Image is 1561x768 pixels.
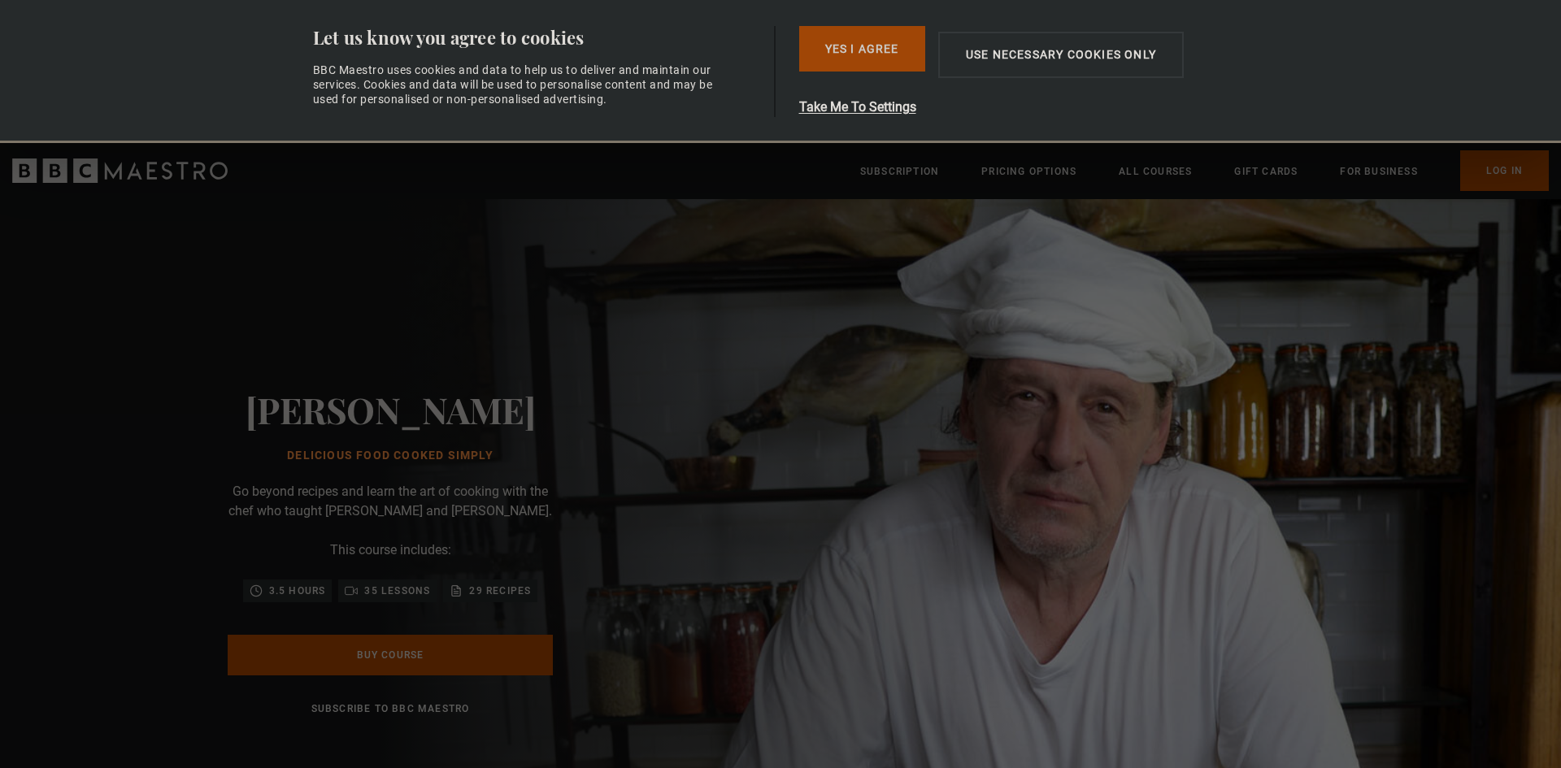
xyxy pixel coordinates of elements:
button: Use necessary cookies only [938,32,1184,78]
p: This course includes: [330,540,451,560]
nav: Primary [860,150,1549,191]
a: Gift Cards [1234,163,1298,180]
p: 35 lessons [364,583,430,599]
div: BBC Maestro uses cookies and data to help us to deliver and maintain our services. Cookies and da... [313,63,723,107]
p: 29 recipes [469,583,531,599]
a: Pricing Options [981,163,1076,180]
p: Go beyond recipes and learn the art of cooking with the chef who taught [PERSON_NAME] and [PERSON... [228,482,553,521]
a: Subscribe to BBC Maestro [228,688,553,729]
h1: Delicious Food Cooked Simply [246,449,536,462]
p: 3.5 hours [269,583,326,599]
a: All Courses [1119,163,1192,180]
h2: [PERSON_NAME] [246,388,536,430]
a: Buy Course [228,635,553,675]
a: For business [1340,163,1417,180]
button: Take Me To Settings [799,98,1261,117]
a: Log In [1460,150,1549,191]
svg: BBC Maestro [12,158,228,183]
button: Yes I Agree [799,26,925,72]
a: Subscription [860,163,939,180]
div: Let us know you agree to cookies [313,26,768,50]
